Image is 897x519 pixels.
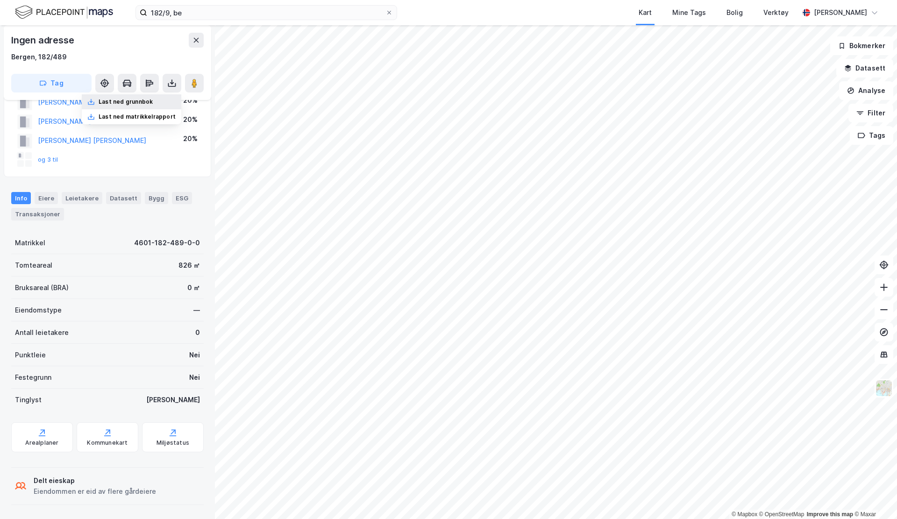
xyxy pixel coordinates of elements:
[15,305,62,316] div: Eiendomstype
[15,394,42,405] div: Tinglyst
[183,95,198,106] div: 20%
[11,33,76,48] div: Ingen adresse
[850,474,897,519] iframe: Chat Widget
[193,305,200,316] div: —
[15,327,69,338] div: Antall leietakere
[11,51,67,63] div: Bergen, 182/489
[830,36,893,55] button: Bokmerker
[850,126,893,145] button: Tags
[189,372,200,383] div: Nei
[848,104,893,122] button: Filter
[34,486,156,497] div: Eiendommen er eid av flere gårdeiere
[145,192,168,204] div: Bygg
[157,439,189,447] div: Miljøstatus
[15,282,69,293] div: Bruksareal (BRA)
[183,114,198,125] div: 20%
[178,260,200,271] div: 826 ㎡
[15,4,113,21] img: logo.f888ab2527a4732fd821a326f86c7f29.svg
[807,511,853,518] a: Improve this map
[11,208,64,220] div: Transaksjoner
[672,7,706,18] div: Mine Tags
[183,133,198,144] div: 20%
[172,192,192,204] div: ESG
[189,349,200,361] div: Nei
[850,474,897,519] div: Kontrollprogram for chat
[11,192,31,204] div: Info
[15,237,45,249] div: Matrikkel
[106,192,141,204] div: Datasett
[99,113,176,121] div: Last ned matrikkelrapport
[732,511,757,518] a: Mapbox
[726,7,743,18] div: Bolig
[34,475,156,486] div: Delt eieskap
[11,74,92,92] button: Tag
[146,394,200,405] div: [PERSON_NAME]
[759,511,804,518] a: OpenStreetMap
[639,7,652,18] div: Kart
[15,372,51,383] div: Festegrunn
[195,327,200,338] div: 0
[875,379,893,397] img: Z
[25,439,58,447] div: Arealplaner
[35,192,58,204] div: Eiere
[839,81,893,100] button: Analyse
[15,260,52,271] div: Tomteareal
[763,7,789,18] div: Verktøy
[187,282,200,293] div: 0 ㎡
[62,192,102,204] div: Leietakere
[814,7,867,18] div: [PERSON_NAME]
[147,6,385,20] input: Søk på adresse, matrikkel, gårdeiere, leietakere eller personer
[15,349,46,361] div: Punktleie
[836,59,893,78] button: Datasett
[87,439,128,447] div: Kommunekart
[134,237,200,249] div: 4601-182-489-0-0
[99,98,153,106] div: Last ned grunnbok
